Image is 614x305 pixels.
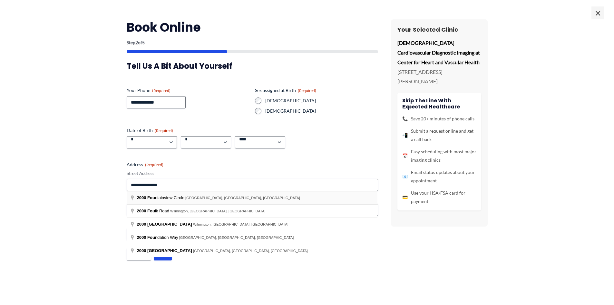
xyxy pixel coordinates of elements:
[127,170,378,177] label: Street Address
[147,248,192,253] span: [GEOGRAPHIC_DATA]
[147,195,155,200] span: Fou
[402,131,408,139] span: 📲
[193,249,308,253] span: [GEOGRAPHIC_DATA], [GEOGRAPHIC_DATA], [GEOGRAPHIC_DATA]
[127,127,173,134] legend: Date of Birth
[265,108,378,114] label: [DEMOGRAPHIC_DATA]
[591,6,604,19] span: ×
[142,40,145,45] span: 5
[137,248,146,253] span: 2000
[147,222,192,227] span: [GEOGRAPHIC_DATA]
[402,172,408,181] span: 📧
[193,222,288,226] span: Wilmington, [GEOGRAPHIC_DATA], [GEOGRAPHIC_DATA]
[402,115,408,123] span: 📞
[137,222,146,227] span: 2000
[137,235,146,240] span: 2000
[402,127,476,144] li: Submit a request online and get a call back
[402,147,476,164] li: Easy scheduling with most major imaging clinics
[127,87,250,94] label: Your Phone
[397,38,481,67] p: [DEMOGRAPHIC_DATA] Cardiovascular Diagnostic Imaging at Center for Heart and Vascular Health
[402,152,408,160] span: 📅
[402,193,408,201] span: 💳
[137,195,146,200] span: 2000
[127,161,163,168] legend: Address
[402,168,476,185] li: Email status updates about your appointment
[127,19,378,35] h2: Book Online
[135,40,138,45] span: 2
[397,26,481,33] h3: Your Selected Clinic
[127,61,378,71] h3: Tell us a bit about yourself
[147,208,155,213] span: Fou
[402,115,476,123] li: Save 20+ minutes of phone calls
[179,236,294,239] span: [GEOGRAPHIC_DATA], [GEOGRAPHIC_DATA], [GEOGRAPHIC_DATA]
[298,88,316,93] span: (Required)
[397,67,481,86] p: [STREET_ADDRESS][PERSON_NAME]
[137,208,170,213] span: lk Road
[185,196,300,200] span: [GEOGRAPHIC_DATA], [GEOGRAPHIC_DATA], [GEOGRAPHIC_DATA]
[137,235,179,240] span: ndation Way
[145,162,163,167] span: (Required)
[265,97,378,104] label: [DEMOGRAPHIC_DATA]
[137,195,185,200] span: ntainview Circle
[402,189,476,206] li: Use your HSA/FSA card for payment
[152,88,171,93] span: (Required)
[255,87,316,94] legend: Sex assigned at Birth
[137,208,146,213] span: 2000
[170,209,266,213] span: Wilmington, [GEOGRAPHIC_DATA], [GEOGRAPHIC_DATA]
[147,235,155,240] span: Fou
[127,40,378,45] p: Step of
[402,97,476,110] h4: Skip the line with Expected Healthcare
[155,128,173,133] span: (Required)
